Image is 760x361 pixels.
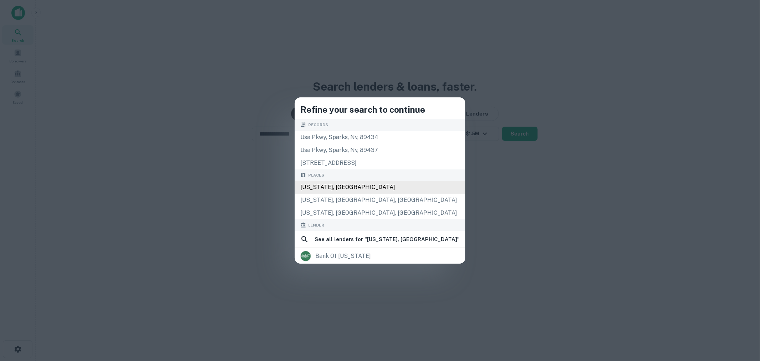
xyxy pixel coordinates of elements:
h6: See all lenders for " [US_STATE], [GEOGRAPHIC_DATA] " [315,235,460,244]
div: bank of [US_STATE] [315,251,371,261]
div: [US_STATE], [GEOGRAPHIC_DATA] [295,181,465,194]
div: [US_STATE], [GEOGRAPHIC_DATA], [GEOGRAPHIC_DATA] [295,194,465,207]
div: [US_STATE], [GEOGRAPHIC_DATA], [GEOGRAPHIC_DATA] [295,207,465,219]
a: bank of [US_STATE] [295,249,465,264]
span: Lender [308,222,324,228]
span: Records [308,122,328,128]
iframe: Chat Widget [724,304,760,338]
h4: Refine your search to continue [300,103,460,116]
div: [STREET_ADDRESS] [295,157,465,169]
img: picture [301,251,311,261]
div: usa pkwy, sparks, nv, 89437 [295,144,465,157]
div: usa pkwy, sparks, nv, 89434 [295,131,465,144]
span: Places [308,172,324,178]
